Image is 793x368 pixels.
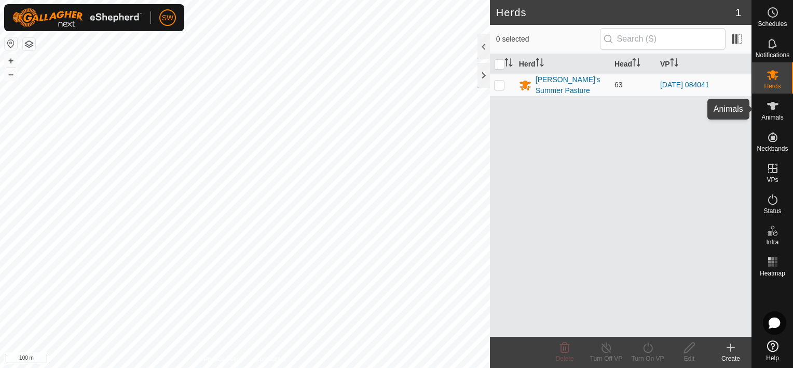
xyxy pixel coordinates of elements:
a: Privacy Policy [204,354,243,364]
span: Notifications [756,52,789,58]
span: Heatmap [760,270,785,277]
p-sorticon: Activate to sort [504,60,513,68]
div: Create [710,354,751,363]
div: Turn Off VP [585,354,627,363]
span: SW [162,12,174,23]
p-sorticon: Activate to sort [632,60,640,68]
button: Reset Map [5,37,17,50]
a: [DATE] 084041 [660,81,709,89]
div: Edit [668,354,710,363]
p-sorticon: Activate to sort [536,60,544,68]
span: Help [766,355,779,361]
span: Herds [764,83,781,89]
h2: Herds [496,6,735,19]
img: Gallagher Logo [12,8,142,27]
span: Animals [761,114,784,121]
a: Contact Us [255,354,286,364]
th: VP [656,54,751,74]
span: Neckbands [757,146,788,152]
span: VPs [767,177,778,183]
div: [PERSON_NAME]'s Summer Pasture [536,74,606,96]
span: Delete [556,355,574,362]
p-sorticon: Activate to sort [670,60,678,68]
th: Herd [515,54,610,74]
a: Help [752,336,793,365]
div: Turn On VP [627,354,668,363]
span: 63 [614,81,623,89]
button: + [5,55,17,67]
input: Search (S) [600,28,726,50]
th: Head [610,54,656,74]
span: Infra [766,239,778,245]
button: – [5,68,17,81]
button: Map Layers [23,38,35,50]
span: Status [763,208,781,214]
span: 0 selected [496,34,600,45]
span: 1 [735,5,741,20]
span: Schedules [758,21,787,27]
